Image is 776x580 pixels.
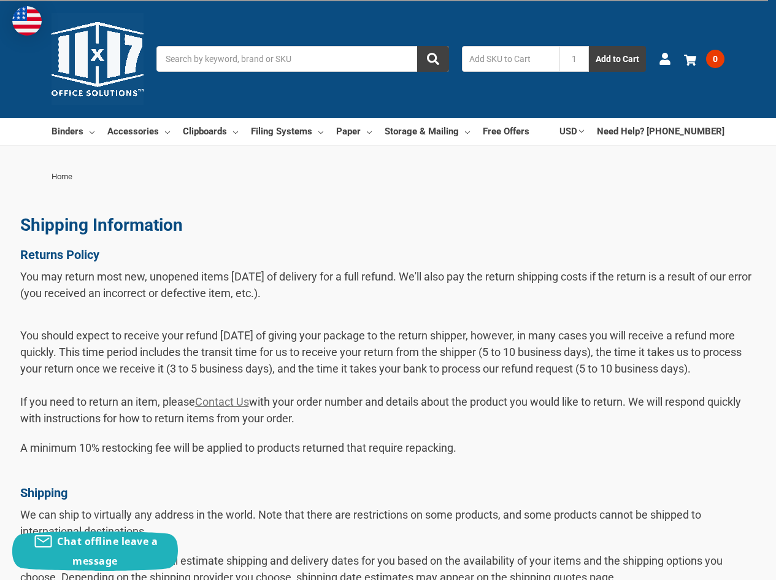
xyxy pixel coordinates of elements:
[706,50,724,68] span: 0
[385,118,470,145] a: Storage & Mailing
[52,118,94,145] a: Binders
[20,329,742,425] span: You should expect to receive your refund [DATE] of giving your package to the return shipper, how...
[12,6,42,36] img: duty and tax information for United States
[107,118,170,145] a: Accessories
[195,395,249,408] a: Contact Us
[20,247,756,262] h1: Returns Policy
[336,118,372,145] a: Paper
[183,118,238,145] a: Clipboards
[20,441,456,471] span: A minimum 10% restocking fee will be applied to products returned that require repacking.
[156,46,449,72] input: Search by keyword, brand or SKU
[483,118,529,145] a: Free Offers
[52,13,144,105] img: 11x17.com
[589,46,646,72] button: Add to Cart
[12,532,178,571] button: Chat offline leave a message
[20,508,701,538] span: We can ship to virtually any address in the world. Note that there are restrictions on some produ...
[57,535,158,568] span: Chat offline leave a message
[597,118,724,145] a: Need Help? [PHONE_NUMBER]
[52,172,72,181] span: Home
[20,270,751,300] span: You may return most new, unopened items [DATE] of delivery for a full refund. We'll also pay the ...
[20,215,183,235] a: Shipping Information
[462,46,559,72] input: Add SKU to Cart
[251,118,323,145] a: Filing Systems
[684,43,724,75] a: 0
[559,118,584,145] a: USD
